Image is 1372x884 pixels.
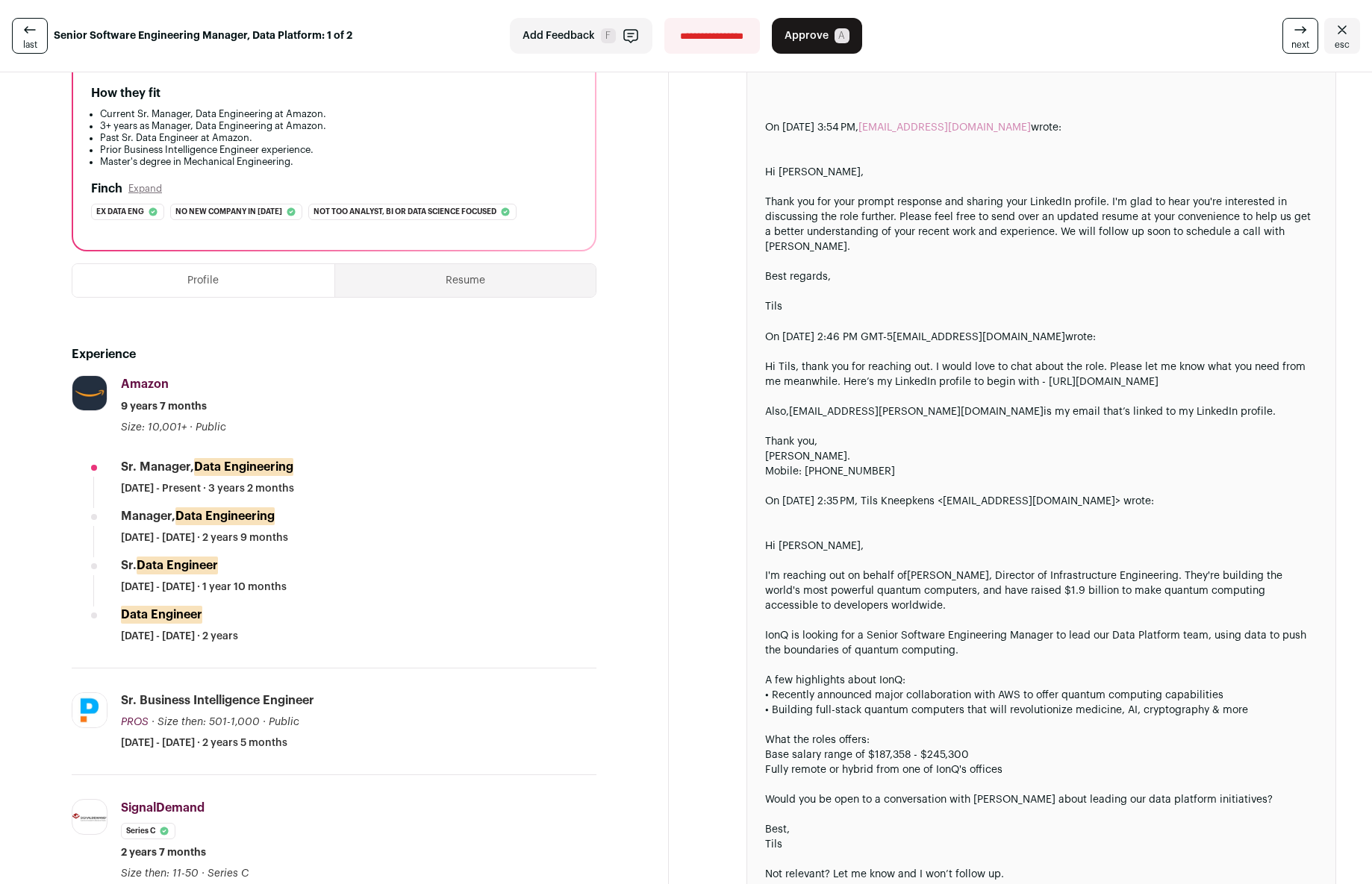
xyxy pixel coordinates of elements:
div: • Building full-stack quantum computers that will revolutionize medicine, AI, cryptography & more [765,703,1318,718]
span: Base salary range of $187,358 - $245,300 [765,750,969,760]
img: e36df5e125c6fb2c61edd5a0d3955424ed50ce57e60c515fc8d516ef803e31c7.jpg [72,376,107,410]
div: What the roles offers: [765,733,1318,747]
span: Public [196,422,226,433]
span: Also, is my email that’s linked to my LinkedIn profile. [765,407,1276,417]
li: Past Sr. Data Engineer at Amazon. [100,132,577,144]
img: c78221606289719d7392f13d88d1cb4397127a42615513d43fd4f50277fee06d.jpg [72,693,107,727]
span: [DATE] - [DATE] · 1 year 10 months [121,580,287,595]
mark: Data Engineering [175,507,275,525]
div: Would you be open to a conversation with [PERSON_NAME] about leading our data platform initiatives? [765,792,1318,807]
a: next [1282,18,1318,54]
div: Tils [765,299,1318,314]
span: SignalDemand [121,802,205,814]
button: Approve A [772,18,862,54]
span: Size then: 11-50 [121,868,199,879]
span: last [23,39,37,51]
blockquote: On [DATE] 2:35 PM, Tils Kneepkens < > wrote: [765,494,1318,524]
div: Sr. Manager, [121,459,293,475]
span: Public [269,717,299,727]
blockquote: On [DATE] 3:54 PM, wrote: [765,120,1318,150]
a: [URL][DOMAIN_NAME] [1049,377,1159,387]
li: Master's degree in Mechanical Engineering. [100,156,577,168]
span: F [601,28,616,43]
a: [EMAIL_ADDRESS][DOMAIN_NAME] [858,122,1031,133]
div: Thank you for your prompt response and sharing your LinkedIn profile. I'm glad to hear you're int... [765,195,1318,254]
img: 3d98a12bcecbb0e044900b7ddde934c8c1c5a040211582cf5e27af2968e98b23.jpg [72,813,107,821]
mark: Data Engineer [121,606,202,624]
li: 3+ years as Manager, Data Engineering at Amazon. [100,120,577,132]
img: Sent from Front [765,314,766,315]
span: [DATE] - [DATE] · 2 years 5 months [121,736,287,750]
button: Expand [128,183,162,195]
mark: Data Engineering [194,458,293,476]
span: Approve [785,28,829,43]
a: [EMAIL_ADDRESS][PERSON_NAME][DOMAIN_NAME] [789,407,1044,417]
button: Profile [72,264,334,297]
h2: Finch [91,180,122,198]
div: Tils [765,837,1318,852]
div: Not relevant? Let me know and I won’t follow up. [765,867,1318,882]
span: Size: 10,001+ [121,422,187,433]
span: Add Feedback [523,28,595,43]
span: · [202,866,205,881]
a: [EMAIL_ADDRESS][DOMAIN_NAME] [943,496,1115,507]
div: Hi Tils, thank you for reaching out. I would love to chat about the role. Please let me know what... [765,360,1318,389]
h2: Experience [72,345,596,363]
span: esc [1335,39,1350,51]
mark: Data Engineer [137,557,218,574]
span: [DATE] - Present · 3 years 2 months [121,481,294,496]
span: PROS [121,717,149,727]
div: Manager, [121,508,275,524]
span: Series C [208,868,249,879]
div: • Recently announced major collaboration with AWS to offer quantum computing capabilities [765,688,1318,703]
div: Hi [PERSON_NAME], [765,165,1318,180]
span: · [263,715,266,730]
a: Close [1324,18,1360,54]
h2: How they fit [91,84,160,102]
li: Series C [121,823,175,839]
div: A few highlights about IonQ: [765,673,1318,688]
a: [EMAIL_ADDRESS][DOMAIN_NAME] [893,332,1065,342]
li: Prior Business Intelligence Engineer experience. [100,144,577,156]
div: Best regards, [765,269,1318,284]
span: [DATE] - [DATE] · 2 years 9 months [121,530,288,545]
a: last [12,18,48,54]
strong: Senior Software Engineering Manager, Data Platform: 1 of 2 [54,28,352,43]
span: [PERSON_NAME], Director of Infrastructure Engineering [907,571,1179,581]
span: · Size then: 501-1,000 [152,717,260,727]
li: Current Sr. Manager, Data Engineering at Amazon. [100,108,577,120]
span: 2 years 7 months [121,845,206,860]
div: I'm reaching out on behalf of . They're building the world's most powerful quantum computers, and... [765,568,1318,613]
button: Resume [335,264,596,297]
span: Mobile: [PHONE_NUMBER] [765,466,895,477]
span: [PERSON_NAME]. [765,451,850,462]
div: Sr. Business Intelligence Engineer [121,692,314,709]
button: Add Feedback F [510,18,652,54]
div: Best, [765,822,1318,837]
span: next [1291,39,1309,51]
span: A [835,28,849,43]
span: 9 years 7 months [121,399,207,414]
div: Sr. [121,557,218,574]
span: Ex data eng [96,204,144,219]
div: Hi [PERSON_NAME], [765,539,1318,554]
div: IonQ is looking for a Senior Software Engineering Manager to lead our Data Platform team, using d... [765,628,1318,658]
span: No new company in [DATE] [175,204,282,219]
span: Amazon [121,378,169,390]
span: · [190,420,193,435]
span: Thank you, [765,436,817,447]
span: [DATE] - [DATE] · 2 years [121,629,238,644]
span: Not too analyst, bi or data science focused [314,204,496,219]
span: Fully remote or hybrid from one of IonQ's offices [765,765,1003,775]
